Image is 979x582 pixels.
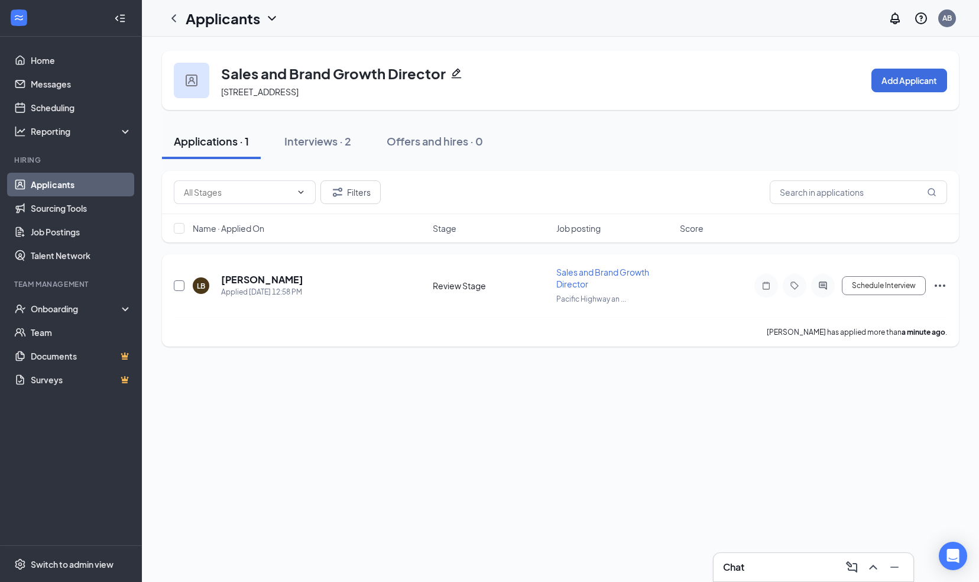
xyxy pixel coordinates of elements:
span: Name · Applied On [193,222,264,234]
svg: UserCheck [14,303,26,315]
svg: Settings [14,558,26,570]
svg: Filter [330,185,345,199]
button: Add Applicant [871,69,947,92]
a: Scheduling [31,96,132,119]
a: Talent Network [31,244,132,267]
h1: Applicants [186,8,260,28]
b: a minute ago [902,328,945,337]
svg: ChevronLeft [167,11,181,25]
svg: MagnifyingGlass [927,187,936,197]
span: Sales and Brand Growth Director [556,267,649,289]
div: Onboarding [31,303,122,315]
span: Score [680,222,704,234]
a: Messages [31,72,132,96]
h5: [PERSON_NAME] [221,273,303,286]
div: LB [197,281,205,291]
span: Stage [433,222,456,234]
svg: Notifications [888,11,902,25]
span: Pacific Highway an ... [556,295,626,303]
button: Schedule Interview [842,276,926,295]
svg: Minimize [887,560,902,574]
svg: WorkstreamLogo [13,12,25,24]
div: Open Intercom Messenger [939,542,967,570]
input: All Stages [184,186,291,199]
div: Offers and hires · 0 [387,134,483,148]
input: Search in applications [770,180,947,204]
svg: ChevronUp [866,560,880,574]
svg: Note [759,281,773,290]
a: Applicants [31,173,132,196]
div: Applications · 1 [174,134,249,148]
div: Reporting [31,125,132,137]
svg: ActiveChat [816,281,830,290]
span: Job posting [556,222,601,234]
svg: ComposeMessage [845,560,859,574]
a: Job Postings [31,220,132,244]
svg: Pencil [450,67,462,79]
button: ComposeMessage [842,558,861,577]
span: [STREET_ADDRESS] [221,86,299,97]
a: DocumentsCrown [31,344,132,368]
button: Minimize [885,558,904,577]
a: Sourcing Tools [31,196,132,220]
div: Switch to admin view [31,558,114,570]
div: Hiring [14,155,129,165]
svg: Ellipses [933,279,947,293]
div: AB [942,13,952,23]
svg: QuestionInfo [914,11,928,25]
p: [PERSON_NAME] has applied more than . [767,327,947,337]
a: SurveysCrown [31,368,132,392]
h3: Sales and Brand Growth Director [221,63,446,83]
a: Home [31,48,132,72]
svg: ChevronDown [296,187,306,197]
svg: ChevronDown [265,11,279,25]
h3: Chat [723,561,744,574]
a: Team [31,321,132,344]
div: Team Management [14,279,129,289]
div: Review Stage [433,280,549,292]
svg: Analysis [14,125,26,137]
img: user icon [186,75,197,86]
button: ChevronUp [864,558,883,577]
svg: Tag [787,281,802,290]
button: Filter Filters [320,180,381,204]
svg: Collapse [114,12,126,24]
div: Applied [DATE] 12:58 PM [221,286,303,298]
div: Interviews · 2 [284,134,351,148]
